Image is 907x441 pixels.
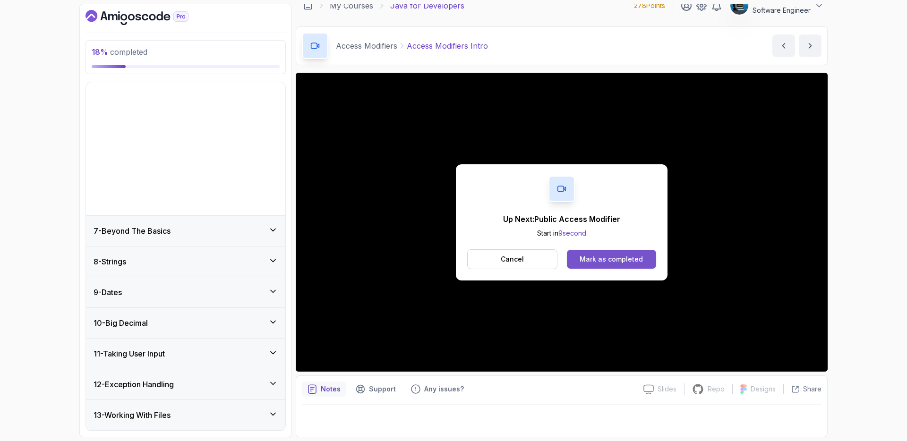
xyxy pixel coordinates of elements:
[407,40,488,51] p: Access Modifiers Intro
[799,34,821,57] button: next content
[94,287,122,298] h3: 9 - Dates
[803,384,821,394] p: Share
[708,384,725,394] p: Repo
[92,47,147,57] span: completed
[86,308,285,338] button: 10-Big Decimal
[467,249,557,269] button: Cancel
[405,382,470,397] button: Feedback button
[302,382,346,397] button: notes button
[94,256,126,267] h3: 8 - Strings
[772,34,795,57] button: previous content
[658,384,676,394] p: Slides
[94,317,148,329] h3: 10 - Big Decimal
[336,40,397,51] p: Access Modifiers
[86,10,210,25] a: Dashboard
[86,339,285,369] button: 11-Taking User Input
[86,246,285,277] button: 8-Strings
[86,277,285,307] button: 9-Dates
[86,216,285,246] button: 7-Beyond The Basics
[503,213,620,225] p: Up Next: Public Access Modifier
[94,348,165,359] h3: 11 - Taking User Input
[783,384,821,394] button: Share
[580,254,643,264] div: Mark as completed
[296,73,828,372] iframe: 1 - Access Modifiers Intro
[501,254,524,264] p: Cancel
[86,400,285,430] button: 13-Working With Files
[94,225,171,237] h3: 7 - Beyond The Basics
[634,1,665,10] p: 278 Points
[86,369,285,399] button: 12-Exception Handling
[92,47,108,57] span: 18 %
[94,379,174,390] h3: 12 - Exception Handling
[303,1,313,10] a: Dashboard
[369,384,396,394] p: Support
[503,229,620,238] p: Start in
[350,382,402,397] button: Support button
[94,409,171,421] h3: 13 - Working With Files
[751,384,776,394] p: Designs
[558,229,586,237] span: 9 second
[753,6,811,15] p: Software Engineer
[567,250,656,269] button: Mark as completed
[321,384,341,394] p: Notes
[424,384,464,394] p: Any issues?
